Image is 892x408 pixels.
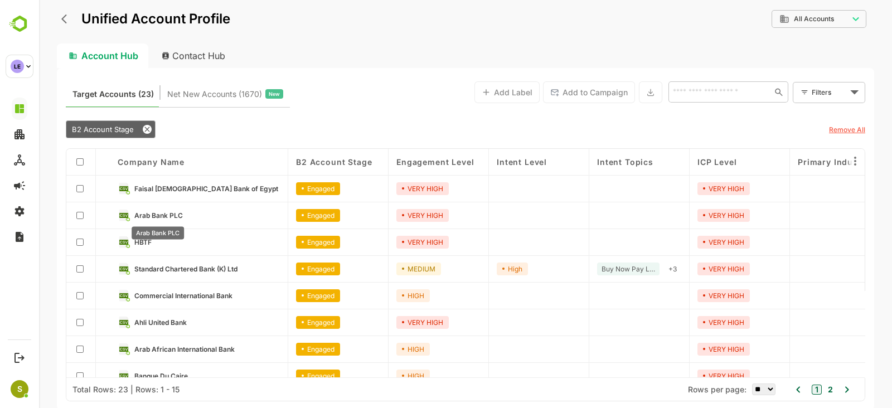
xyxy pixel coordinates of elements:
span: Arab Bank PLC [95,211,144,220]
div: All Accounts [740,14,809,24]
div: VERY HIGH [658,236,711,249]
div: VERY HIGH [357,209,410,222]
button: back [20,11,36,27]
span: Commercial International Bank [95,292,193,300]
div: VERY HIGH [658,209,711,222]
div: High [458,263,489,275]
p: Unified Account Profile [42,12,191,26]
span: HBTF [95,238,113,246]
span: Rows per page: [649,385,707,394]
span: Intent Topics [558,157,614,167]
span: B2 Account Stage [33,125,95,134]
div: HIGH [357,370,391,382]
span: Faisal Islamic Bank of Egypt [95,184,239,193]
button: Add Label [435,81,501,103]
div: HIGH [357,289,391,302]
span: Net New Accounts ( 1670 ) [128,87,223,101]
span: Intent Level [458,157,508,167]
div: VERY HIGH [658,316,711,329]
span: All Accounts [755,15,795,23]
div: + 3 [625,263,642,275]
span: Engagement Level [357,157,435,167]
u: Remove All [790,125,826,134]
button: 1 [773,385,783,395]
div: VERY HIGH [658,182,711,195]
span: Buy Now Pay Later [563,265,616,273]
button: Export the selected data as CSV [600,81,623,103]
div: VERY HIGH [357,316,410,329]
span: Banque Du Caire [95,372,149,380]
div: B2 Account Stage [27,120,117,138]
div: Filters [772,80,826,104]
div: VERY HIGH [658,289,711,302]
button: Add to Campaign [504,81,596,103]
div: Total Rows: 23 | Rows: 1 - 15 [33,385,140,394]
div: VERY HIGH [658,370,711,382]
div: Filters [773,86,808,98]
div: Engaged [257,370,301,382]
span: Known accounts you’ve identified to target - imported from CRM, Offline upload, or promoted from ... [33,87,115,101]
button: Logout [12,350,27,365]
div: S [11,380,28,398]
span: Ahli United Bank [95,318,148,327]
div: Engaged [257,316,301,329]
div: Account Hub [18,43,109,68]
span: Arab African International Bank [95,345,196,353]
div: MEDIUM [357,263,402,275]
div: Engaged [257,236,301,249]
span: Primary Industry [759,157,831,167]
div: Contact Hub [114,43,196,68]
div: VERY HIGH [357,182,410,195]
div: Engaged [257,209,301,222]
div: Engaged [257,289,301,302]
div: All Accounts [733,8,827,30]
button: 2 [786,383,794,396]
div: Engaged [257,263,301,275]
div: Newly surfaced ICP-fit accounts from Intent, Website, LinkedIn, and other engagement signals. [128,87,244,101]
div: VERY HIGH [658,343,711,356]
span: Standard Chartered Bank (K) Ltd [95,265,198,273]
span: Company name [79,157,146,167]
div: VERY HIGH [658,263,711,275]
div: LE [11,60,24,73]
div: HIGH [357,343,391,356]
div: VERY HIGH [357,236,410,249]
div: Engaged [257,343,301,356]
span: ICP Level [658,157,698,167]
img: BambooboxLogoMark.f1c84d78b4c51b1a7b5f700c9845e183.svg [6,13,34,35]
div: Arab Bank PLC [93,227,145,240]
span: B2 Account Stage [257,157,333,167]
span: New [230,87,241,101]
div: Engaged [257,182,301,195]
